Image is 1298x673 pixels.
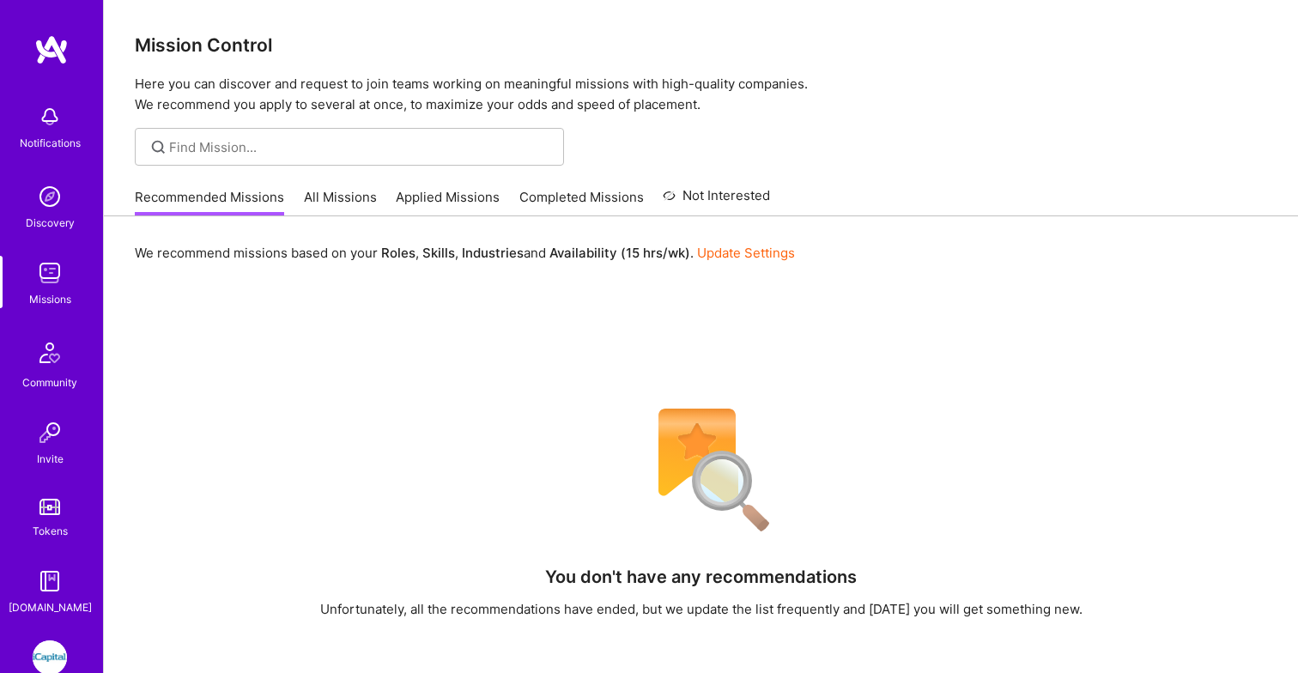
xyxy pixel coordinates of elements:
[169,138,551,156] input: Find Mission...
[34,34,69,65] img: logo
[149,137,168,157] i: icon SearchGrey
[29,332,70,373] img: Community
[462,245,524,261] b: Industries
[33,100,67,134] img: bell
[33,564,67,598] img: guide book
[549,245,690,261] b: Availability (15 hrs/wk)
[320,600,1083,618] div: Unfortunately, all the recommendations have ended, but we update the list frequently and [DATE] y...
[663,185,770,216] a: Not Interested
[33,256,67,290] img: teamwork
[20,134,81,152] div: Notifications
[396,188,500,216] a: Applied Missions
[697,245,795,261] a: Update Settings
[33,522,68,540] div: Tokens
[422,245,455,261] b: Skills
[22,373,77,391] div: Community
[33,179,67,214] img: discovery
[135,74,1267,115] p: Here you can discover and request to join teams working on meaningful missions with high-quality ...
[29,290,71,308] div: Missions
[135,188,284,216] a: Recommended Missions
[381,245,415,261] b: Roles
[628,397,774,543] img: No Results
[304,188,377,216] a: All Missions
[135,244,795,262] p: We recommend missions based on your , , and .
[33,415,67,450] img: Invite
[135,34,1267,56] h3: Mission Control
[519,188,644,216] a: Completed Missions
[26,214,75,232] div: Discovery
[9,598,92,616] div: [DOMAIN_NAME]
[39,499,60,515] img: tokens
[37,450,64,468] div: Invite
[545,567,857,587] h4: You don't have any recommendations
